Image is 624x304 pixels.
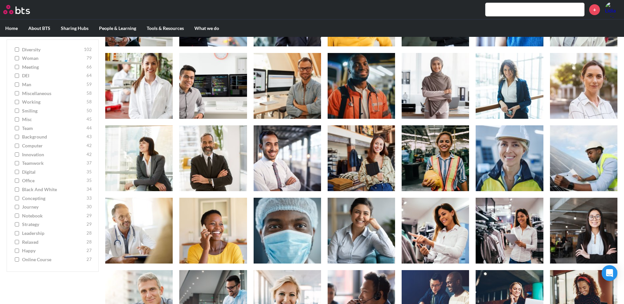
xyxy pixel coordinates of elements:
[87,195,92,202] span: 33
[22,64,85,70] span: meeting
[15,188,19,192] input: Black and White 34
[22,230,85,237] span: leadership
[87,213,92,219] span: 29
[87,73,92,79] span: 64
[15,91,19,96] input: miscellaneous 58
[15,144,19,148] input: computer 42
[87,187,92,193] span: 34
[15,82,19,87] input: man 59
[87,125,92,132] span: 44
[22,248,85,254] span: happy
[15,152,19,157] input: innovation 42
[15,222,19,227] input: strategy 29
[87,81,92,88] span: 59
[22,108,85,114] span: smiling
[15,135,19,139] input: background 43
[15,240,19,244] input: relaxed 28
[22,151,85,158] span: innovation
[3,5,30,14] img: BTS Logo
[22,256,85,263] span: online course
[87,134,92,140] span: 43
[589,4,600,15] a: +
[15,205,19,210] input: journey 30
[141,20,189,37] label: Tools & Resources
[87,90,92,97] span: 58
[87,108,92,114] span: 50
[15,231,19,236] input: leadership 28
[87,143,92,149] span: 42
[87,230,92,237] span: 28
[22,239,85,245] span: relaxed
[22,195,85,202] span: concepting
[15,117,19,122] input: misc 45
[87,160,92,167] span: 37
[15,126,19,131] input: team 44
[87,151,92,158] span: 42
[15,196,19,201] input: concepting 33
[15,249,19,253] input: happy 27
[22,99,85,106] span: working
[22,116,85,123] span: misc
[94,20,141,37] label: People & Learning
[22,73,85,79] span: DEI
[22,160,85,167] span: teamwork
[605,2,621,17] a: Profile
[87,116,92,123] span: 45
[15,74,19,78] input: DEI 64
[87,256,92,263] span: 27
[87,248,92,254] span: 27
[189,20,224,37] label: What we do
[3,5,42,14] a: Go home
[87,55,92,62] span: 79
[22,55,85,62] span: woman
[602,265,617,281] div: Open Intercom Messenger
[87,169,92,175] span: 35
[87,64,92,70] span: 66
[87,204,92,211] span: 30
[84,46,92,53] span: 102
[22,134,85,140] span: background
[15,100,19,105] input: working 58
[22,187,85,193] span: Black and White
[87,178,92,184] span: 35
[22,90,85,97] span: miscellaneous
[22,125,85,132] span: team
[22,221,85,228] span: strategy
[15,161,19,166] input: teamwork 37
[15,109,19,113] input: smiling 50
[87,221,92,228] span: 29
[22,46,82,53] span: diversity
[22,178,85,184] span: office
[15,47,19,52] input: diversity 102
[15,65,19,69] input: meeting 66
[22,204,85,211] span: journey
[22,81,85,88] span: man
[15,170,19,174] input: digital 35
[87,99,92,106] span: 58
[22,169,85,175] span: digital
[15,214,19,218] input: notebook 29
[87,239,92,245] span: 28
[22,213,85,219] span: notebook
[56,20,94,37] label: Sharing Hubs
[605,2,621,17] img: Lidia Prior
[15,179,19,183] input: office 35
[23,20,56,37] label: About BTS
[15,257,19,262] input: online course 27
[22,143,85,149] span: computer
[15,56,19,61] input: woman 79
